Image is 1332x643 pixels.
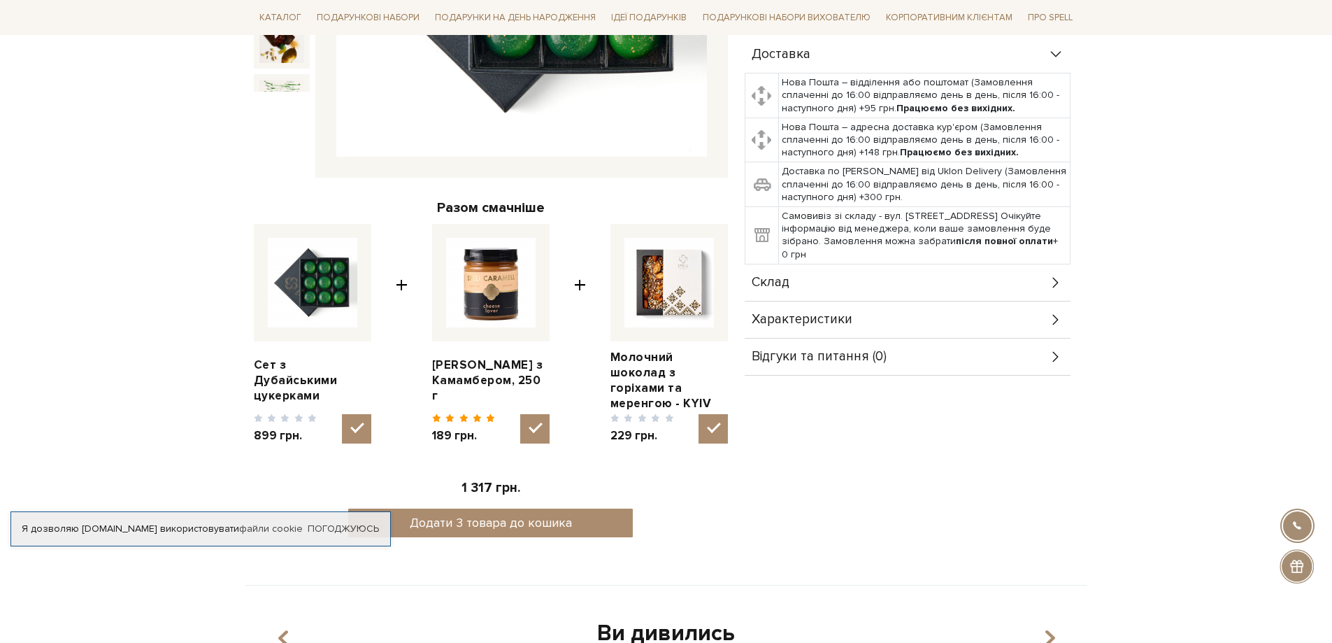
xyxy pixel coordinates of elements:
a: [PERSON_NAME] з Камамбером, 250 г [432,358,550,404]
a: Корпоративним клієнтам [880,6,1018,29]
img: Карамель з Камамбером, 250 г [446,238,536,327]
span: Доставка [752,48,810,61]
td: Самовивіз зі складу - вул. [STREET_ADDRESS] Очікуйте інформацію від менеджера, коли ваше замовлен... [779,207,1070,264]
span: 1 317 грн. [461,480,520,496]
span: 899 грн. [254,428,317,444]
b: Працюємо без вихідних. [900,146,1019,158]
a: Каталог [254,7,307,29]
td: Доставка по [PERSON_NAME] від Uklon Delivery (Замовлення сплаченні до 16:00 відправляємо день в д... [779,162,1070,207]
a: Молочний шоколад з горіхами та меренгою - KYIV [610,350,728,411]
span: Відгуки та питання (0) [752,351,887,363]
span: 189 грн. [432,428,496,444]
a: Про Spell [1022,7,1078,29]
a: Подарунки на День народження [429,7,601,29]
a: файли cookie [239,523,303,535]
a: Подарункові набори вихователю [697,6,876,29]
a: Сет з Дубайськими цукерками [254,358,371,404]
span: 229 грн. [610,428,674,444]
div: Разом смачніше [254,199,728,217]
a: Подарункові набори [311,7,425,29]
img: Сет з Дубайськими цукерками [259,17,304,62]
button: Додати 3 товара до кошика [348,509,633,537]
td: Нова Пошта – відділення або поштомат (Замовлення сплаченні до 16:00 відправляємо день в день, піс... [779,73,1070,118]
td: Нова Пошта – адресна доставка кур'єром (Замовлення сплаченні до 16:00 відправляємо день в день, п... [779,118,1070,162]
a: Ідеї подарунків [606,7,692,29]
b: після повної оплати [956,235,1053,247]
span: + [574,224,586,444]
span: + [396,224,408,444]
span: Характеристики [752,313,852,326]
b: Працюємо без вихідних. [896,102,1015,114]
img: Сет з Дубайськими цукерками [259,80,304,125]
img: Молочний шоколад з горіхами та меренгою - KYIV [624,238,714,327]
span: Склад [752,276,789,289]
img: Сет з Дубайськими цукерками [268,238,357,327]
a: Погоджуюсь [308,523,379,535]
div: Я дозволяю [DOMAIN_NAME] використовувати [11,523,390,535]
